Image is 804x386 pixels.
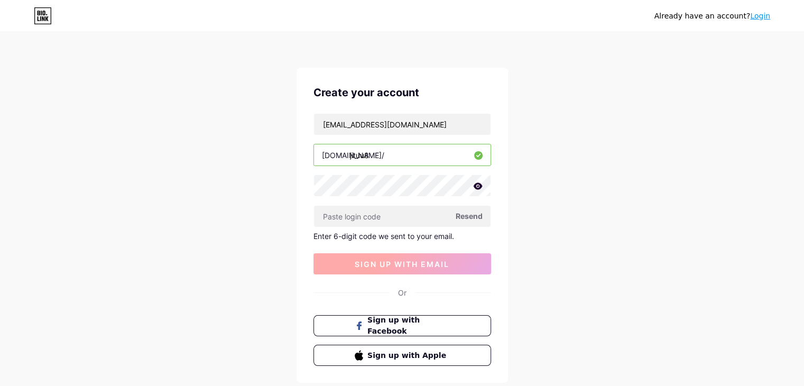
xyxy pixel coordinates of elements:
input: username [314,144,491,166]
button: Sign up with Facebook [313,315,491,336]
a: Login [750,12,770,20]
input: Paste login code [314,206,491,227]
button: sign up with email [313,253,491,274]
span: Sign up with Facebook [367,315,449,337]
div: Already have an account? [654,11,770,22]
div: Enter 6-digit code we sent to your email. [313,232,491,241]
input: Email [314,114,491,135]
div: Or [398,287,406,298]
span: Sign up with Apple [367,350,449,361]
div: Create your account [313,85,491,100]
div: [DOMAIN_NAME]/ [322,150,384,161]
button: Sign up with Apple [313,345,491,366]
span: Resend [456,210,483,222]
span: sign up with email [355,260,449,269]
